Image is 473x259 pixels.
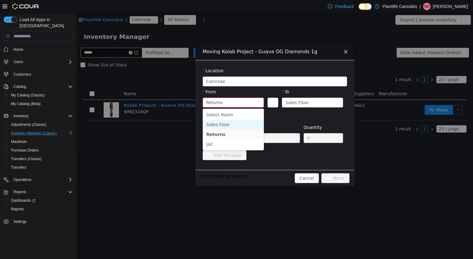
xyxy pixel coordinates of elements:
span: Manifests [9,138,73,145]
span: Camrose [130,64,149,73]
span: Settings [11,218,73,225]
li: Sales Floor [126,107,187,117]
span: Transfers (Classic) [11,156,42,161]
i: icon: down [263,67,267,71]
span: Reports [13,190,26,194]
span: Load All Apps in [GEOGRAPHIC_DATA] [17,17,73,29]
span: Inventory Manager (Classic) [11,131,57,136]
button: Customers [1,70,75,79]
button: Inventory Manager (Classic) [6,129,75,137]
a: Adjustments (Classic) [9,121,49,128]
span: Operations [11,176,73,183]
span: 0 Units will be moved. [124,160,172,167]
li: Returns [126,117,187,126]
button: Home [1,45,75,54]
button: Inventory [1,112,75,120]
nav: Complex example [4,42,73,242]
span: Home [13,47,23,52]
a: Reports [9,205,26,213]
span: Reports [11,207,24,212]
label: Quantity [227,112,246,117]
span: Manifests [11,139,27,144]
button: My Catalog (Classic) [6,91,75,99]
span: ND [424,3,429,10]
span: Transfers (Classic) [9,155,73,163]
button: Inventory [11,112,31,120]
i: icon: down [259,88,263,92]
button: Users [1,58,75,66]
button: Reports [11,188,29,196]
a: Dashboards [6,196,75,205]
a: Transfers [9,164,29,171]
span: Inventory [13,114,28,118]
a: Inventory Manager (Classic) [9,129,59,137]
img: Cova [12,3,39,9]
button: Reports [6,205,75,213]
button: Operations [11,176,34,183]
button: Transfers [6,163,75,172]
span: Transfers [9,164,73,171]
div: Nick Dickson [423,3,431,10]
button: Transfers (Classic) [6,155,75,163]
span: Dashboards [9,197,73,204]
span: Purchase Orders [9,147,73,154]
p: Plantlife Cannabis [382,3,417,10]
a: Home [11,46,26,53]
span: Reports [11,188,73,196]
span: Settings [13,219,27,224]
span: Users [11,58,73,66]
span: Purchase Orders [11,148,39,153]
li: Jail [126,126,187,136]
button: My Catalog (Beta) [6,99,75,108]
span: Adjustments (Classic) [11,122,46,127]
label: From [126,77,140,81]
span: Inventory [11,112,73,120]
label: To [205,77,213,81]
button: Reports [1,188,75,196]
span: Operations [13,177,31,182]
a: Transfers (Classic) [9,155,44,163]
div: Returns [130,85,146,94]
button: Settings [1,217,75,226]
button: Manifests [6,137,75,146]
span: Adjustments (Classic) [9,121,73,128]
span: Feedback [335,3,354,9]
button: icon: plusAdd Package [126,137,170,147]
button: Cancel [218,160,242,170]
span: Reports [9,205,73,213]
i: icon: close [267,36,272,41]
span: My Catalog (Beta) [9,100,73,107]
span: My Catalog (Classic) [9,92,73,99]
button: Swap [191,85,202,95]
li: Select Room [126,97,187,107]
button: Catalog [11,83,28,90]
a: Settings [11,218,29,225]
a: Manifests [9,138,29,145]
input: Quantity [227,121,267,130]
a: Customers [11,71,34,78]
p: | [419,3,421,10]
span: Inventory Manager (Classic) [9,129,73,137]
span: Catalog [13,84,26,89]
span: Customers [11,70,73,78]
span: Home [11,45,73,53]
span: My Catalog (Classic) [11,93,45,98]
a: My Catalog (Beta) [9,100,43,107]
button: Operations [1,175,75,184]
button: Adjustments (Classic) [6,120,75,129]
div: Sales Floor [209,85,233,94]
a: Feedback [325,0,356,13]
button: Users [11,58,25,66]
label: Location [126,55,147,60]
span: Customers [13,72,31,77]
span: Transfers [11,165,26,170]
div: There is no inventory in this room. [126,95,187,108]
span: Dashboards [11,198,35,203]
span: Catalog [11,83,73,90]
button: Close [261,31,278,48]
i: icon: down [180,88,184,92]
a: My Catalog (Classic) [9,92,47,99]
button: Purchase Orders [6,146,75,155]
span: My Catalog (Beta) [11,101,41,106]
